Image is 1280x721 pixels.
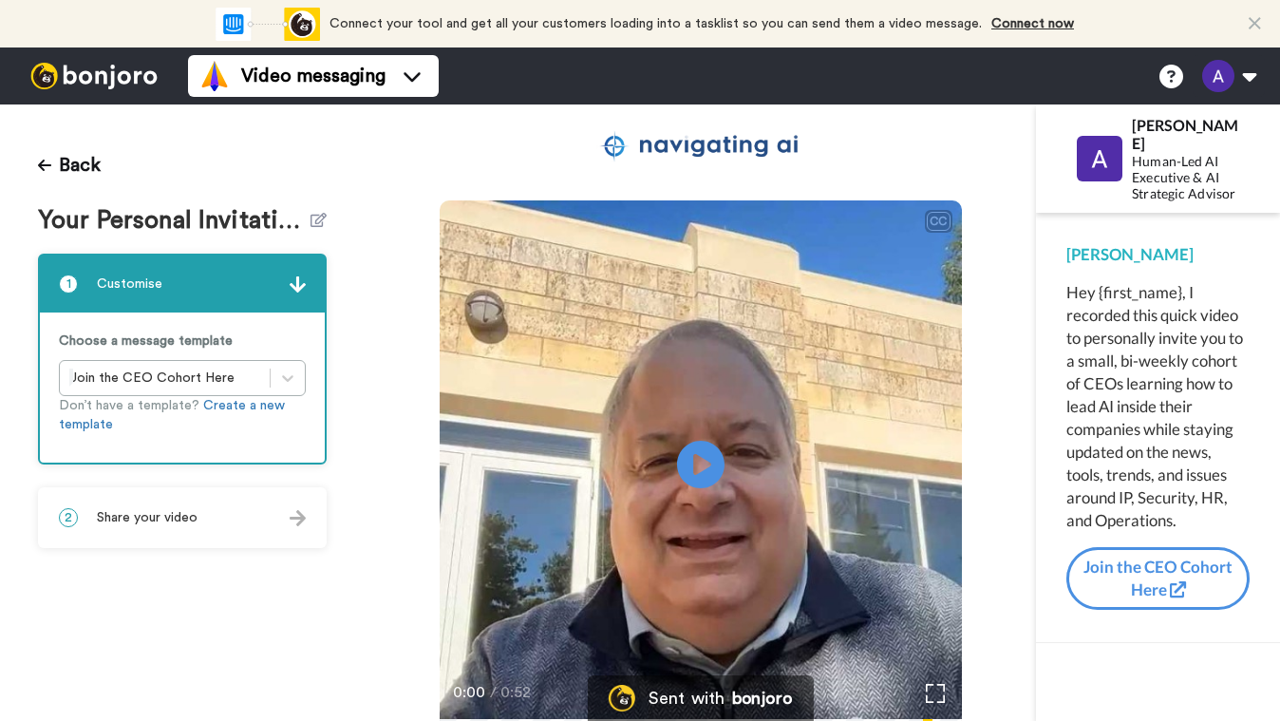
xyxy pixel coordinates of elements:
img: Bonjoro Logo [609,685,635,712]
a: Connect now [991,17,1074,30]
a: Create a new template [59,399,285,431]
div: animation [216,8,320,41]
img: Full screen [926,684,945,703]
p: Don’t have a template? [59,396,306,434]
span: Connect your tool and get all your customers loading into a tasklist so you can send them a video... [329,17,982,30]
div: 2Share your video [38,487,327,548]
span: 1 [59,275,78,294]
img: Profile Image [1077,136,1122,181]
img: arrow.svg [290,510,306,526]
span: Share your video [97,508,198,527]
a: Bonjoro LogoSent withbonjoro [588,675,814,721]
span: 0:00 [453,681,486,704]
p: Choose a message template [59,332,306,351]
div: [PERSON_NAME] [1132,116,1249,152]
div: Hey {first_name}, I recorded this quick video to personally invite you to a small, bi-weekly coho... [1066,281,1250,532]
div: [PERSON_NAME] [1066,243,1250,266]
div: Human-Led AI Executive & AI Strategic Advisor [1132,154,1249,201]
img: 89d01d1a-280e-465b-afaa-8402588b4f44 [596,128,805,162]
span: Customise [97,275,162,294]
span: 2 [59,508,78,527]
button: Back [38,142,101,188]
div: CC [927,212,951,231]
span: 0:52 [500,681,534,704]
img: vm-color.svg [199,61,230,91]
div: bonjoro [732,690,793,707]
img: arrow.svg [290,276,306,293]
span: Video messaging [241,63,386,89]
div: Sent with [649,690,725,707]
span: Your Personal Invitation: CEO AI Cohort [38,207,311,235]
button: Join the CEO Cohort Here [1066,547,1250,611]
img: bj-logo-header-white.svg [23,63,165,89]
span: / [490,681,497,704]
